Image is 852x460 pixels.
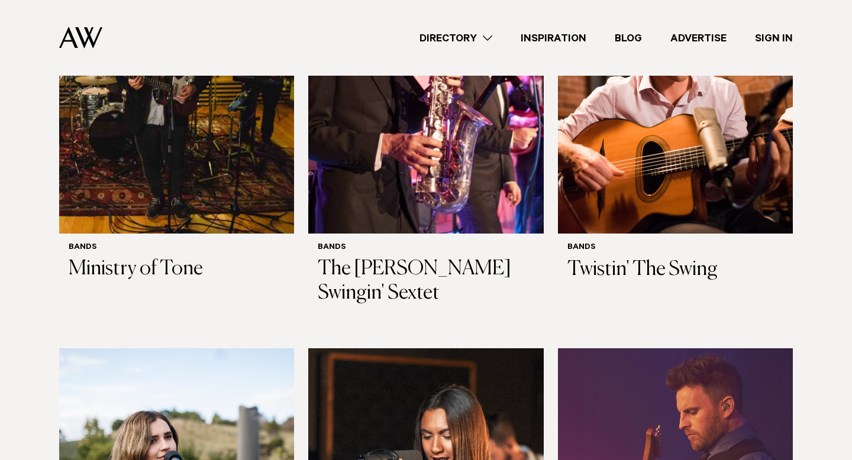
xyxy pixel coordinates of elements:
h3: Ministry of Tone [69,257,285,281]
h3: The [PERSON_NAME] Swingin' Sextet [318,257,534,306]
h6: Bands [567,243,783,253]
a: Advertise [656,30,741,46]
h6: Bands [318,243,534,253]
a: Blog [601,30,656,46]
a: Directory [405,30,506,46]
h3: Twistin' The Swing [567,258,783,282]
h6: Bands [69,243,285,253]
img: Auckland Weddings Logo [59,27,102,48]
a: Inspiration [506,30,601,46]
a: Sign In [741,30,807,46]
